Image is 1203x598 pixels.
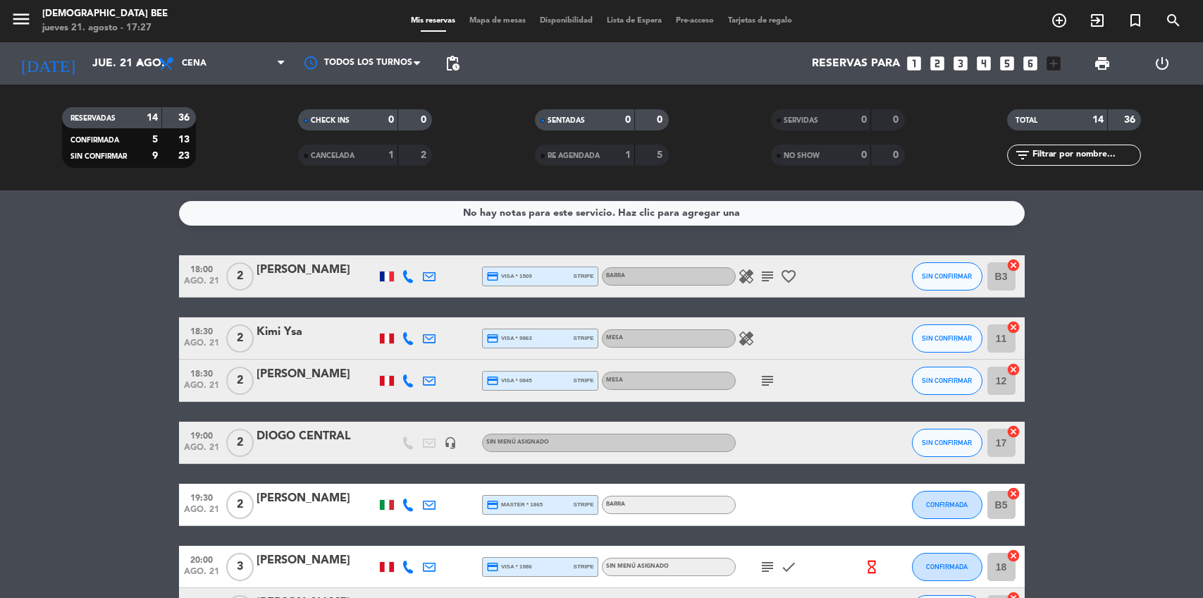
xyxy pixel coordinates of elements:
i: subject [759,559,776,575]
span: 18:30 [184,365,219,381]
span: stripe [574,271,594,281]
span: visa * 1986 [486,561,532,573]
button: CONFIRMADA [912,553,982,581]
span: 2 [226,262,254,291]
span: 18:30 [184,322,219,338]
span: Lista de Espera [600,17,669,25]
span: ago. 21 [184,443,219,459]
button: SIN CONFIRMAR [912,262,982,291]
span: Mapa de mesas [462,17,533,25]
button: SIN CONFIRMAR [912,367,982,395]
strong: 5 [152,135,158,145]
strong: 13 [178,135,192,145]
i: cancel [1006,425,1020,439]
strong: 23 [178,151,192,161]
i: healing [738,268,755,285]
strong: 1 [625,150,631,160]
strong: 0 [388,115,394,125]
span: Mesa [606,335,623,341]
strong: 2 [421,150,429,160]
strong: 5 [657,150,665,160]
span: Tarjetas de regalo [721,17,799,25]
span: SERVIDAS [784,117,818,124]
span: 19:30 [184,489,219,505]
strong: 0 [893,115,901,125]
span: ago. 21 [184,505,219,521]
span: stripe [574,334,594,343]
i: looks_3 [951,54,970,73]
i: healing [738,330,755,347]
button: CONFIRMADA [912,491,982,519]
strong: 0 [625,115,631,125]
i: add_box [1044,54,1063,73]
div: [PERSON_NAME] [257,261,376,279]
span: SENTADAS [548,117,585,124]
span: ago. 21 [184,338,219,355]
span: 2 [226,367,254,395]
span: stripe [574,562,594,571]
i: looks_4 [975,54,993,73]
i: arrow_drop_down [131,55,148,72]
i: cancel [1006,362,1020,377]
span: 20:00 [184,551,219,567]
i: looks_6 [1021,54,1039,73]
button: menu [11,8,32,35]
i: filter_list [1014,147,1031,164]
i: [DATE] [11,48,85,79]
span: CHECK INS [311,117,350,124]
span: SIN CONFIRMAR [922,377,972,384]
i: add_circle_outline [1051,12,1068,29]
i: credit_card [486,374,499,387]
div: [DEMOGRAPHIC_DATA] Bee [42,7,168,21]
span: CANCELADA [311,152,354,159]
span: SIN CONFIRMAR [922,334,972,342]
strong: 36 [178,113,192,123]
i: check [780,559,797,575]
span: Sin menú asignado [486,439,549,445]
button: SIN CONFIRMAR [912,324,982,353]
div: [PERSON_NAME] [257,551,376,570]
div: No hay notas para este servicio. Haz clic para agregar una [463,205,740,221]
i: headset_mic [444,437,457,449]
i: cancel [1006,487,1020,501]
div: [PERSON_NAME] [257,365,376,384]
span: ago. 21 [184,381,219,397]
span: 3 [226,553,254,581]
strong: 14 [147,113,158,123]
i: favorite_border [780,268,797,285]
span: Reservas para [812,57,900,71]
span: 19:00 [184,427,219,443]
strong: 14 [1092,115,1104,125]
span: stripe [574,376,594,385]
div: Kimi Ysa [257,323,376,341]
span: visa * 1509 [486,270,532,283]
i: looks_5 [998,54,1016,73]
strong: 36 [1124,115,1138,125]
i: looks_one [905,54,923,73]
span: CONFIRMADA [70,137,119,144]
span: 2 [226,324,254,353]
span: Mesa [606,377,623,383]
i: search [1165,12,1182,29]
span: SIN CONFIRMAR [70,153,127,160]
i: exit_to_app [1089,12,1106,29]
span: visa * 9863 [486,332,532,345]
span: CONFIRMADA [926,501,968,508]
strong: 0 [657,115,665,125]
div: [PERSON_NAME] [257,489,376,508]
span: 2 [226,429,254,457]
span: Cena [182,59,206,68]
i: menu [11,8,32,30]
i: credit_card [486,332,499,345]
span: Sin menú asignado [606,563,669,569]
i: looks_two [928,54,946,73]
span: visa * 0845 [486,374,532,387]
i: subject [759,268,776,285]
i: hourglass_empty [864,559,880,575]
span: TOTAL [1016,117,1037,124]
span: Mis reservas [404,17,462,25]
div: jueves 21. agosto - 17:27 [42,21,168,35]
strong: 9 [152,151,158,161]
input: Filtrar por nombre... [1031,147,1140,163]
span: Pre-acceso [669,17,721,25]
